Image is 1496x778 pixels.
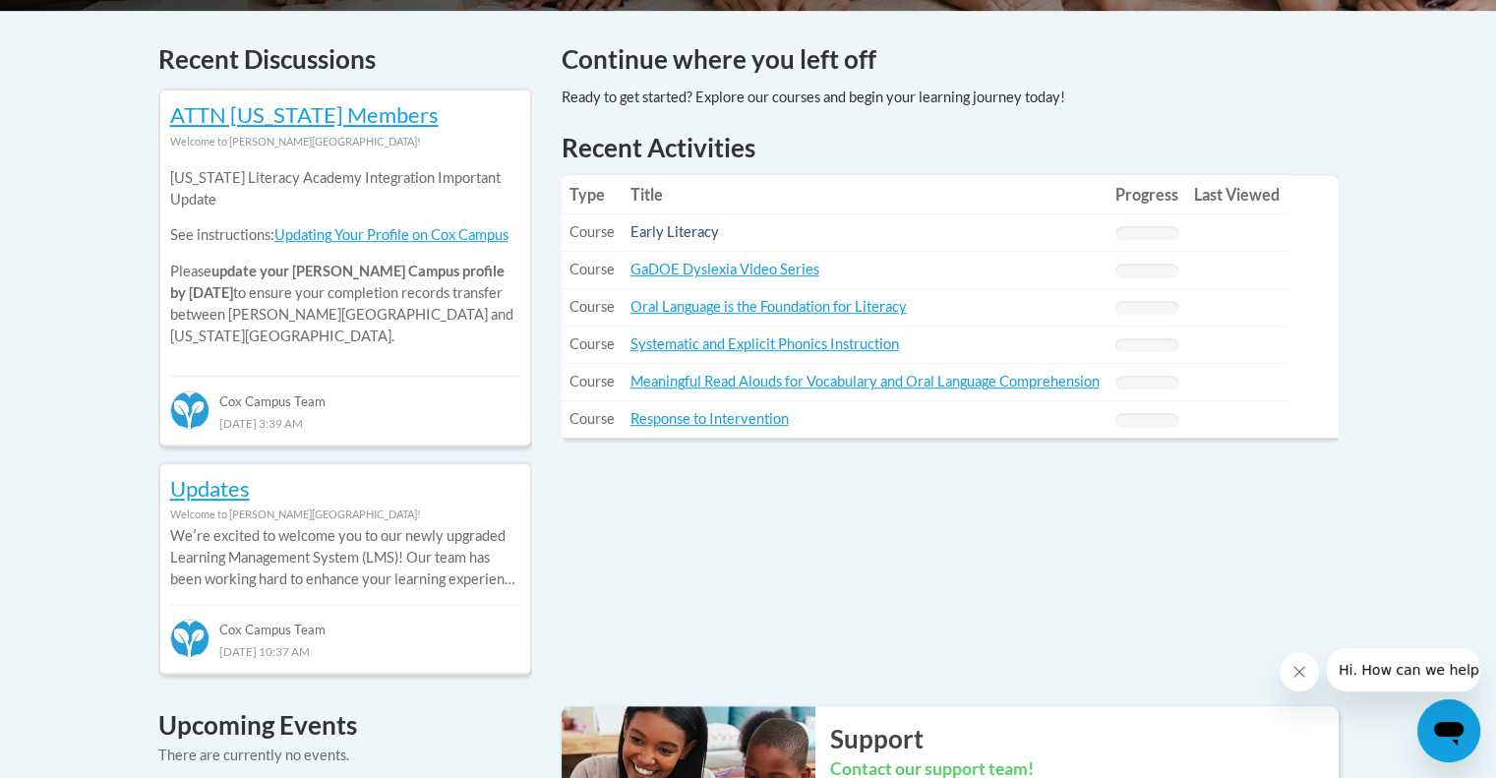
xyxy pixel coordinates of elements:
[170,152,520,362] div: Please to ensure your completion records transfer between [PERSON_NAME][GEOGRAPHIC_DATA] and [US_...
[630,373,1100,389] a: Meaningful Read Alouds for Vocabulary and Oral Language Comprehension
[170,263,505,301] b: update your [PERSON_NAME] Campus profile by [DATE]
[1417,699,1480,762] iframe: Button to launch messaging window
[12,14,159,30] span: Hi. How can we help?
[170,167,520,210] p: [US_STATE] Literacy Academy Integration Important Update
[630,298,907,315] a: Oral Language is the Foundation for Literacy
[630,410,789,427] a: Response to Intervention
[1280,652,1319,691] iframe: Close message
[562,40,1339,79] h4: Continue where you left off
[170,224,520,246] p: See instructions:
[562,175,623,214] th: Type
[170,376,520,411] div: Cox Campus Team
[569,373,615,389] span: Course
[569,298,615,315] span: Course
[569,223,615,240] span: Course
[170,101,439,128] a: ATTN [US_STATE] Members
[630,261,819,277] a: GaDOE Dyslexia Video Series
[1327,648,1480,691] iframe: Message from company
[158,40,532,79] h4: Recent Discussions
[569,335,615,352] span: Course
[569,410,615,427] span: Course
[158,706,532,745] h4: Upcoming Events
[630,223,719,240] a: Early Literacy
[274,226,509,243] a: Updating Your Profile on Cox Campus
[569,261,615,277] span: Course
[1107,175,1186,214] th: Progress
[623,175,1107,214] th: Title
[170,605,520,640] div: Cox Campus Team
[170,475,250,502] a: Updates
[170,504,520,525] div: Welcome to [PERSON_NAME][GEOGRAPHIC_DATA]!
[170,619,209,658] img: Cox Campus Team
[170,640,520,662] div: [DATE] 10:37 AM
[170,412,520,434] div: [DATE] 3:39 AM
[562,130,1339,165] h1: Recent Activities
[170,390,209,430] img: Cox Campus Team
[170,525,520,590] p: Weʹre excited to welcome you to our newly upgraded Learning Management System (LMS)! Our team has...
[170,131,520,152] div: Welcome to [PERSON_NAME][GEOGRAPHIC_DATA]!
[1186,175,1287,214] th: Last Viewed
[158,747,349,763] span: There are currently no events.
[830,721,1339,756] h2: Support
[630,335,899,352] a: Systematic and Explicit Phonics Instruction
